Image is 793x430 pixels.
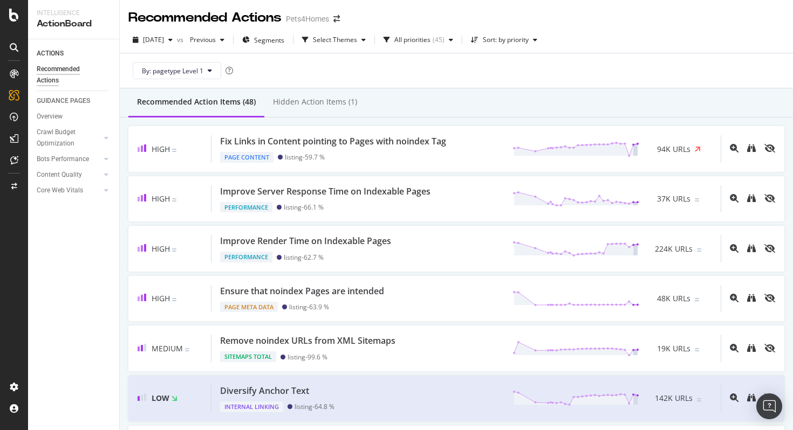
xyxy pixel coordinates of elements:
[128,31,177,48] button: [DATE]
[37,111,63,122] div: Overview
[747,194,756,203] div: binoculars
[238,31,289,48] button: Segments
[177,35,186,44] span: vs
[172,298,176,301] img: Equal
[220,252,272,262] div: Performance
[764,144,775,152] div: eye-slash
[37,127,93,149] div: Crawl Budget Optimization
[655,393,693,404] span: 142K URLs
[747,195,756,204] a: binoculars
[37,185,101,196] a: Core Web Vitals
[747,245,756,254] a: binoculars
[747,344,756,353] a: binoculars
[295,403,334,411] div: listing - 64.8 %
[37,48,64,59] div: ACTIONS
[142,66,203,75] span: By: pagetype Level 1
[220,202,272,213] div: Performance
[220,285,384,297] div: Ensure that noindex Pages are intended
[220,135,446,148] div: Fix Links in Content pointing to Pages with noindex Tag
[697,398,701,401] img: Equal
[764,344,775,352] div: eye-slash
[657,144,691,155] span: 94K URLs
[747,144,756,154] a: binoculars
[186,31,229,48] button: Previous
[379,31,457,48] button: All priorities(45)
[747,294,756,302] div: binoculars
[172,248,176,252] img: Equal
[747,294,756,303] a: binoculars
[730,393,739,402] div: magnifying-glass-plus
[394,37,430,43] div: All priorities
[747,344,756,352] div: binoculars
[220,235,391,247] div: Improve Render Time on Indexable Pages
[152,144,170,154] span: High
[313,37,357,43] div: Select Themes
[220,302,278,313] div: Page Meta Data
[220,401,283,412] div: Internal Linking
[697,248,701,252] img: Equal
[220,385,309,397] div: Diversify Anchor Text
[289,303,329,311] div: listing - 63.9 %
[220,185,430,198] div: Improve Server Response Time on Indexable Pages
[37,169,101,181] a: Content Quality
[657,193,691,204] span: 37K URLs
[37,18,111,30] div: ActionBoard
[220,152,274,163] div: Page Content
[657,293,691,304] span: 48K URLs
[152,193,170,204] span: High
[764,244,775,253] div: eye-slash
[695,298,699,301] img: Equal
[288,353,327,361] div: listing - 99.6 %
[747,394,756,403] a: binoculars
[152,343,183,353] span: Medium
[185,348,189,351] img: Equal
[730,194,739,203] div: magnifying-glass-plus
[220,335,395,347] div: Remove noindex URLs from XML Sitemaps
[286,13,329,24] div: Pets4Homes
[756,393,782,419] div: Open Intercom Messenger
[37,64,112,86] a: Recommended Actions
[467,31,542,48] button: Sort: by priority
[730,144,739,152] div: magnifying-glass-plus
[695,198,699,202] img: Equal
[333,15,340,23] div: arrow-right-arrow-left
[657,343,691,354] span: 19K URLs
[730,244,739,253] div: magnifying-glass-plus
[747,244,756,253] div: binoculars
[433,37,445,43] div: ( 45 )
[186,35,216,44] span: Previous
[37,95,90,107] div: GUIDANCE PAGES
[37,9,111,18] div: Intelligence
[143,35,164,44] span: 2025 Aug. 17th
[37,95,112,107] a: GUIDANCE PAGES
[254,36,284,45] span: Segments
[730,294,739,302] div: magnifying-glass-plus
[37,111,112,122] a: Overview
[273,96,357,107] div: Hidden Action Items (1)
[37,127,101,149] a: Crawl Budget Optimization
[747,393,756,402] div: binoculars
[284,253,324,261] div: listing - 62.7 %
[152,244,170,254] span: High
[128,9,282,27] div: Recommended Actions
[747,144,756,152] div: binoculars
[37,154,89,165] div: Bots Performance
[764,294,775,302] div: eye-slash
[220,351,276,362] div: Sitemaps Total
[37,154,101,165] a: Bots Performance
[37,169,82,181] div: Content Quality
[285,153,325,161] div: listing - 59.7 %
[298,31,370,48] button: Select Themes
[133,62,221,79] button: By: pagetype Level 1
[37,64,101,86] div: Recommended Actions
[152,293,170,303] span: High
[137,96,256,107] div: Recommended Action Items (48)
[764,194,775,203] div: eye-slash
[37,185,83,196] div: Core Web Vitals
[172,198,176,202] img: Equal
[730,344,739,352] div: magnifying-glass-plus
[37,48,112,59] a: ACTIONS
[655,244,693,254] span: 224K URLs
[152,393,169,403] span: Low
[483,37,529,43] div: Sort: by priority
